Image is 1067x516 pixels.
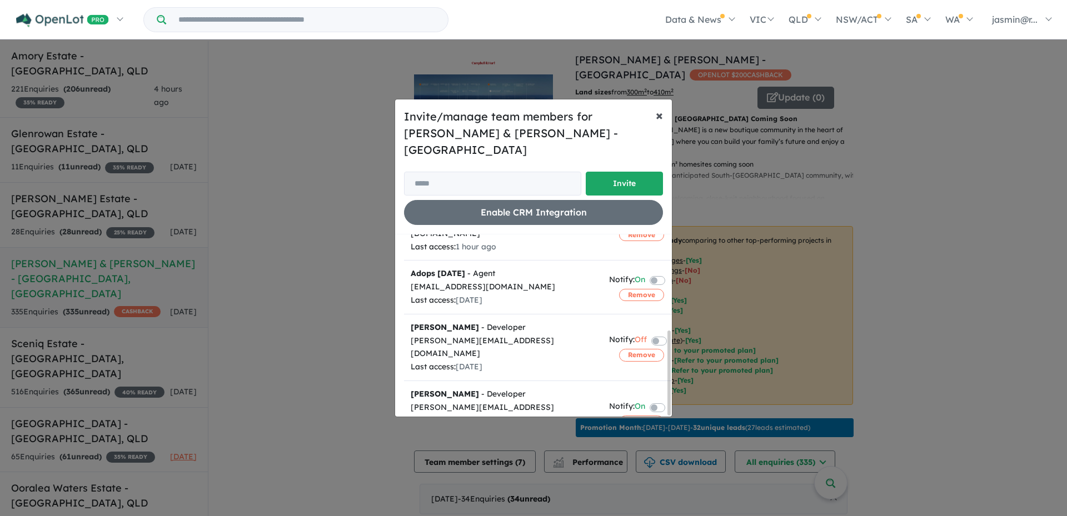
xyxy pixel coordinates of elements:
[411,280,596,294] div: [EMAIL_ADDRESS][DOMAIN_NAME]
[609,400,645,415] div: Notify:
[456,242,496,252] span: 1 hour ago
[609,273,645,288] div: Notify:
[656,107,663,123] span: ×
[619,289,664,301] button: Remove
[411,360,596,374] div: Last access:
[609,333,647,348] div: Notify:
[411,389,479,399] strong: [PERSON_NAME]
[635,400,645,415] span: On
[619,415,664,428] button: Remove
[411,267,596,280] div: - Agent
[411,334,596,361] div: [PERSON_NAME][EMAIL_ADDRESS][DOMAIN_NAME]
[411,268,465,278] strong: Adops [DATE]
[635,273,645,288] span: On
[619,349,664,361] button: Remove
[404,108,663,158] h5: Invite/manage team members for [PERSON_NAME] & [PERSON_NAME] - [GEOGRAPHIC_DATA]
[411,241,596,254] div: Last access:
[586,172,663,196] button: Invite
[411,321,596,334] div: - Developer
[168,8,446,32] input: Try estate name, suburb, builder or developer
[411,388,596,401] div: - Developer
[635,333,647,348] span: Off
[411,322,479,332] strong: [PERSON_NAME]
[456,362,482,372] span: [DATE]
[456,295,482,305] span: [DATE]
[16,13,109,27] img: Openlot PRO Logo White
[404,200,663,225] button: Enable CRM Integration
[411,294,596,307] div: Last access:
[992,14,1038,25] span: jasmin@r...
[411,401,596,428] div: [PERSON_NAME][EMAIL_ADDRESS][DOMAIN_NAME]
[619,229,664,241] button: Remove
